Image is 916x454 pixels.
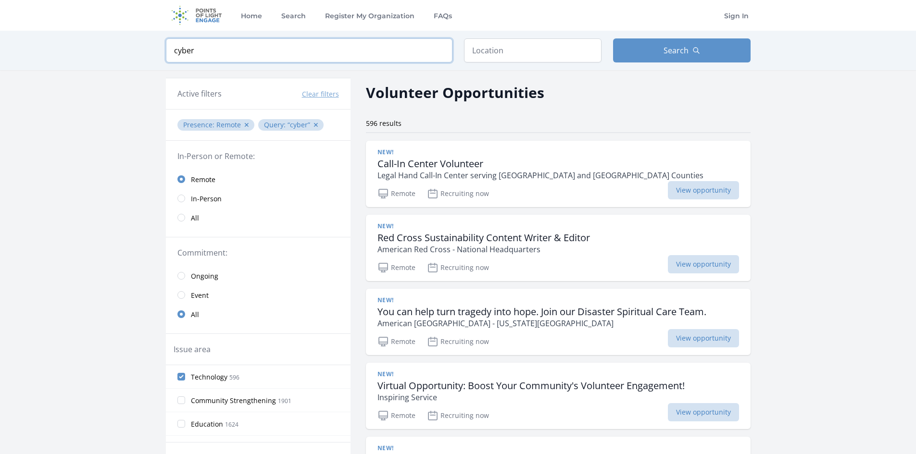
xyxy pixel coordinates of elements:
a: New! You can help turn tragedy into hope. Join our Disaster Spiritual Care Team. American [GEOGRA... [366,289,751,355]
span: 596 results [366,119,402,128]
button: ✕ [244,120,250,130]
p: Recruiting now [427,410,489,421]
a: New! Call-In Center Volunteer Legal Hand Call-In Center serving [GEOGRAPHIC_DATA] and [GEOGRAPHIC... [366,141,751,207]
span: Technology [191,372,227,382]
span: New! [377,370,394,378]
h3: Active filters [177,88,222,99]
legend: In-Person or Remote: [177,150,339,162]
p: American Red Cross - National Headquarters [377,244,590,255]
a: Event [166,285,351,305]
button: Clear filters [302,89,339,99]
span: New! [377,148,394,156]
h3: You can help turn tragedy into hope. Join our Disaster Spiritual Care Team. [377,306,706,318]
span: New! [377,222,394,230]
span: Education [191,419,223,429]
span: All [191,213,199,223]
span: Query : [264,120,288,129]
span: 596 [229,373,239,381]
span: New! [377,296,394,304]
input: Community Strengthening 1901 [177,396,185,404]
span: Presence : [183,120,216,129]
span: Remote [191,175,215,184]
span: Community Strengthening [191,396,276,405]
button: Search [613,38,751,62]
span: View opportunity [668,329,739,347]
span: View opportunity [668,255,739,273]
a: In-Person [166,189,351,208]
a: Remote [166,170,351,189]
legend: Commitment: [177,247,339,258]
button: ✕ [313,120,319,130]
span: Remote [216,120,241,129]
h3: Call-In Center Volunteer [377,158,703,170]
input: Keyword [166,38,452,62]
p: Remote [377,410,415,421]
p: American [GEOGRAPHIC_DATA] - [US_STATE][GEOGRAPHIC_DATA] [377,318,706,329]
h2: Volunteer Opportunities [366,82,544,103]
h3: Virtual Opportunity: Boost Your Community's Volunteer Engagement! [377,380,685,392]
a: All [166,305,351,324]
span: Search [664,45,689,56]
h3: Red Cross Sustainability Content Writer & Editor [377,232,590,244]
span: 1624 [225,420,238,429]
a: New! Virtual Opportunity: Boost Your Community's Volunteer Engagement! Inspiring Service Remote R... [366,363,751,429]
p: Remote [377,188,415,199]
input: Education 1624 [177,420,185,428]
p: Remote [377,336,415,347]
p: Recruiting now [427,336,489,347]
a: All [166,208,351,227]
input: Location [464,38,602,62]
span: In-Person [191,194,222,204]
legend: Issue area [174,344,211,355]
p: Remote [377,262,415,273]
span: View opportunity [668,181,739,199]
p: Legal Hand Call-In Center serving [GEOGRAPHIC_DATA] and [GEOGRAPHIC_DATA] Counties [377,170,703,181]
span: All [191,310,199,319]
span: View opportunity [668,403,739,421]
span: 1901 [278,397,291,405]
q: cyber [288,120,310,129]
span: Event [191,291,209,300]
p: Recruiting now [427,262,489,273]
input: Technology 596 [177,373,185,380]
p: Recruiting now [427,188,489,199]
a: Ongoing [166,266,351,285]
a: New! Red Cross Sustainability Content Writer & Editor American Red Cross - National Headquarters ... [366,215,751,281]
span: Ongoing [191,271,218,281]
span: New! [377,444,394,452]
p: Inspiring Service [377,392,685,403]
